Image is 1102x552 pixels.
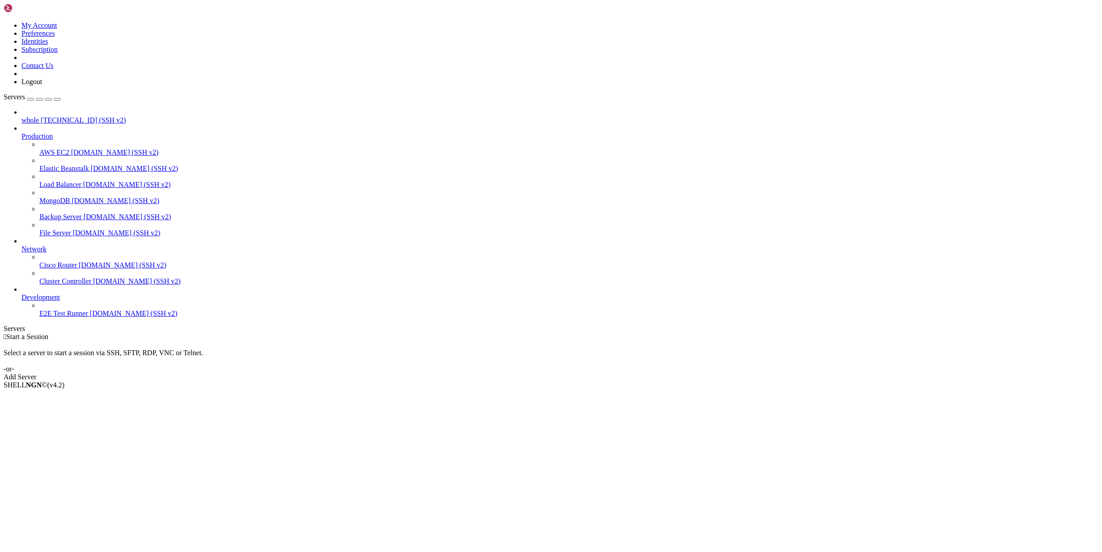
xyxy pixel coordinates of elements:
li: E2E Test Runner [DOMAIN_NAME] (SSH v2) [39,301,1098,318]
span: Development [21,293,60,301]
span: [DOMAIN_NAME] (SSH v2) [79,261,166,269]
a: MongoDB [DOMAIN_NAME] (SSH v2) [39,197,1098,205]
span: [DOMAIN_NAME] (SSH v2) [72,197,159,204]
a: Production [21,132,1098,140]
span: Servers [4,93,25,101]
a: Subscription [21,46,58,53]
span: [DOMAIN_NAME] (SSH v2) [83,181,171,188]
span: SHELL © [4,381,64,389]
li: Cisco Router [DOMAIN_NAME] (SSH v2) [39,253,1098,269]
span: Start a Session [6,333,48,340]
span: whole [21,116,39,124]
span: 4.2.0 [47,381,65,389]
span: [DOMAIN_NAME] (SSH v2) [71,149,159,156]
span: E2E Test Runner [39,310,88,317]
span: Cisco Router [39,261,77,269]
li: Backup Server [DOMAIN_NAME] (SSH v2) [39,205,1098,221]
a: File Server [DOMAIN_NAME] (SSH v2) [39,229,1098,237]
span: Load Balancer [39,181,81,188]
li: Network [21,237,1098,285]
b: NGN [26,381,42,389]
li: MongoDB [DOMAIN_NAME] (SSH v2) [39,189,1098,205]
a: Servers [4,93,61,101]
div: Select a server to start a session via SSH, SFTP, RDP, VNC or Telnet. -or- [4,341,1098,373]
a: Identities [21,38,48,45]
span: MongoDB [39,197,70,204]
a: Network [21,245,1098,253]
span: Cluster Controller [39,277,91,285]
div: Add Server [4,373,1098,381]
a: AWS EC2 [DOMAIN_NAME] (SSH v2) [39,149,1098,157]
span: Network [21,245,47,253]
li: Development [21,285,1098,318]
li: Elastic Beanstalk [DOMAIN_NAME] (SSH v2) [39,157,1098,173]
li: Production [21,124,1098,237]
span: [DOMAIN_NAME] (SSH v2) [93,277,181,285]
a: Contact Us [21,62,54,69]
span: Elastic Beanstalk [39,165,89,172]
a: Backup Server [DOMAIN_NAME] (SSH v2) [39,213,1098,221]
li: whole [TECHNICAL_ID] (SSH v2) [21,108,1098,124]
a: whole [TECHNICAL_ID] (SSH v2) [21,116,1098,124]
span: Production [21,132,53,140]
span: [DOMAIN_NAME] (SSH v2) [90,310,178,317]
a: My Account [21,21,57,29]
a: Cisco Router [DOMAIN_NAME] (SSH v2) [39,261,1098,269]
a: Logout [21,78,42,85]
div: Servers [4,325,1098,333]
span: [DOMAIN_NAME] (SSH v2) [73,229,161,237]
a: Elastic Beanstalk [DOMAIN_NAME] (SSH v2) [39,165,1098,173]
a: Preferences [21,30,55,37]
li: File Server [DOMAIN_NAME] (SSH v2) [39,221,1098,237]
a: Development [21,293,1098,301]
li: AWS EC2 [DOMAIN_NAME] (SSH v2) [39,140,1098,157]
span:  [4,333,6,340]
li: Load Balancer [DOMAIN_NAME] (SSH v2) [39,173,1098,189]
li: Cluster Controller [DOMAIN_NAME] (SSH v2) [39,269,1098,285]
span: AWS EC2 [39,149,69,156]
a: Load Balancer [DOMAIN_NAME] (SSH v2) [39,181,1098,189]
img: Shellngn [4,4,55,13]
span: Backup Server [39,213,82,221]
span: [DOMAIN_NAME] (SSH v2) [91,165,179,172]
span: [TECHNICAL_ID] (SSH v2) [41,116,126,124]
span: [DOMAIN_NAME] (SSH v2) [84,213,171,221]
a: Cluster Controller [DOMAIN_NAME] (SSH v2) [39,277,1098,285]
span: File Server [39,229,71,237]
a: E2E Test Runner [DOMAIN_NAME] (SSH v2) [39,310,1098,318]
